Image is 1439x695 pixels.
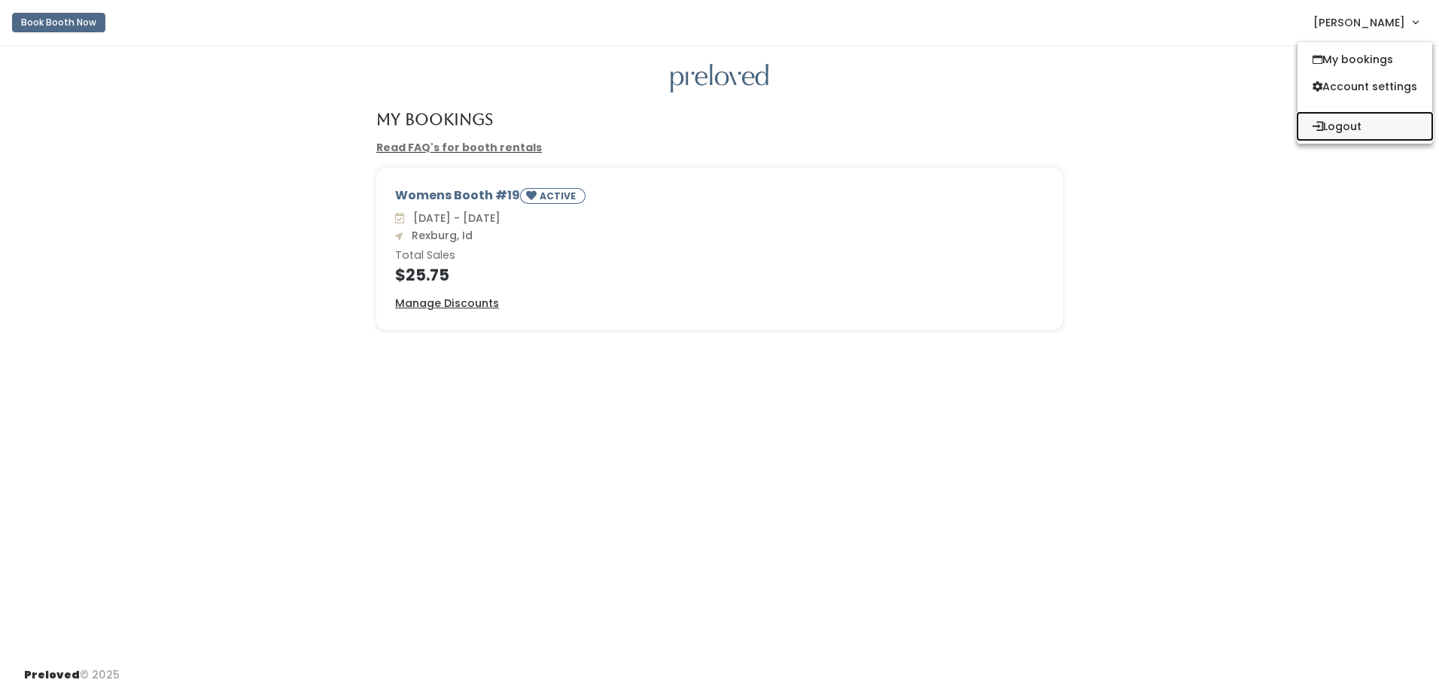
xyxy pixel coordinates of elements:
[1313,14,1405,31] span: [PERSON_NAME]
[406,228,473,243] span: Rexburg, Id
[395,296,499,311] a: Manage Discounts
[395,266,1044,284] h4: $25.75
[671,64,768,93] img: preloved logo
[1298,46,1432,73] a: My bookings
[376,140,542,155] a: Read FAQ's for booth rentals
[1298,73,1432,100] a: Account settings
[12,13,105,32] button: Book Booth Now
[540,190,579,202] small: ACTIVE
[24,655,120,683] div: © 2025
[12,6,105,39] a: Book Booth Now
[1298,113,1432,140] button: Logout
[407,211,500,226] span: [DATE] - [DATE]
[395,250,1044,262] h6: Total Sales
[24,667,80,682] span: Preloved
[376,111,493,128] h4: My Bookings
[1298,6,1433,38] a: [PERSON_NAME]
[395,296,499,311] u: Manage Discounts
[395,187,1044,210] div: Womens Booth #19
